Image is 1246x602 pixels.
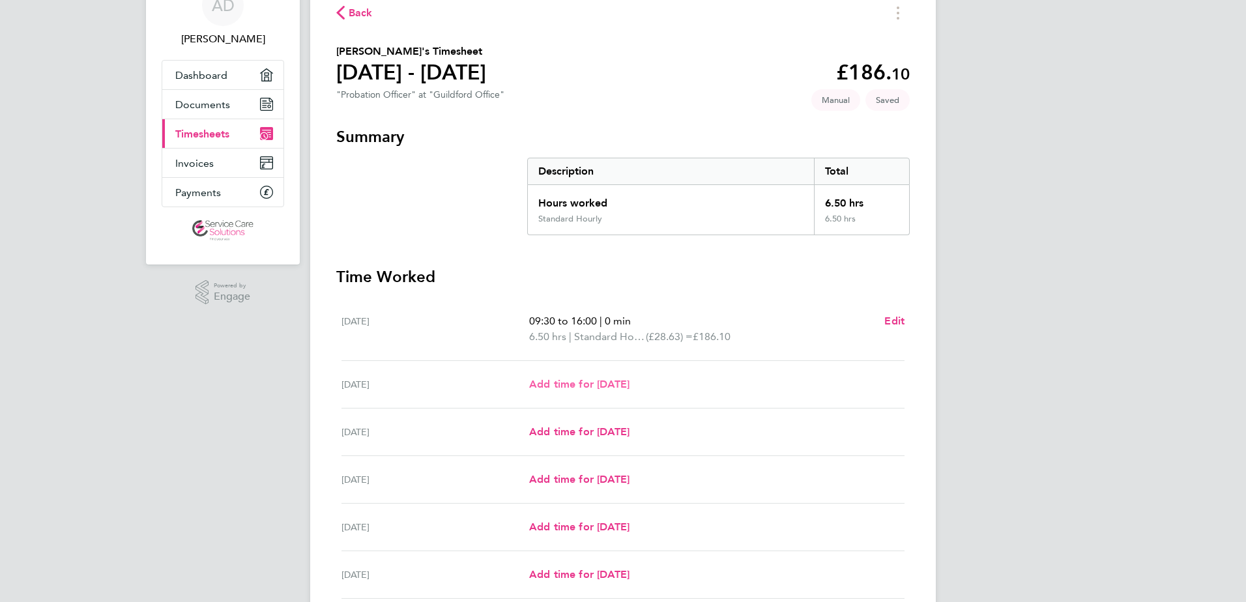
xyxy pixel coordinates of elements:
[693,330,731,343] span: £186.10
[175,69,227,81] span: Dashboard
[529,377,630,392] a: Add time for [DATE]
[605,315,631,327] span: 0 min
[600,315,602,327] span: |
[175,157,214,169] span: Invoices
[529,472,630,487] a: Add time for [DATE]
[162,31,284,47] span: Alicia Diyyo
[162,220,284,241] a: Go to home page
[528,185,814,214] div: Hours worked
[162,90,283,119] a: Documents
[341,519,529,535] div: [DATE]
[529,567,630,582] a: Add time for [DATE]
[175,128,229,140] span: Timesheets
[529,568,630,580] span: Add time for [DATE]
[341,472,529,487] div: [DATE]
[529,330,566,343] span: 6.50 hrs
[529,378,630,390] span: Add time for [DATE]
[865,89,910,111] span: This timesheet is Saved.
[341,567,529,582] div: [DATE]
[836,60,910,85] app-decimal: £186.
[336,89,504,100] div: "Probation Officer" at "Guildford Office"
[529,315,597,327] span: 09:30 to 16:00
[529,424,630,440] a: Add time for [DATE]
[175,98,230,111] span: Documents
[341,377,529,392] div: [DATE]
[538,214,602,224] div: Standard Hourly
[814,185,909,214] div: 6.50 hrs
[336,59,486,85] h1: [DATE] - [DATE]
[891,64,910,83] span: 10
[814,214,909,235] div: 6.50 hrs
[527,158,910,235] div: Summary
[341,424,529,440] div: [DATE]
[336,5,373,21] button: Back
[162,119,283,148] a: Timesheets
[529,473,630,485] span: Add time for [DATE]
[886,3,910,23] button: Timesheets Menu
[162,61,283,89] a: Dashboard
[646,330,693,343] span: (£28.63) =
[175,186,221,199] span: Payments
[528,158,814,184] div: Description
[196,280,251,305] a: Powered byEngage
[349,5,373,21] span: Back
[884,315,905,327] span: Edit
[574,329,646,345] span: Standard Hourly
[341,313,529,345] div: [DATE]
[814,158,909,184] div: Total
[336,266,910,287] h3: Time Worked
[529,519,630,535] a: Add time for [DATE]
[336,126,910,147] h3: Summary
[192,220,254,241] img: servicecare-logo-retina.png
[884,313,905,329] a: Edit
[162,149,283,177] a: Invoices
[336,44,486,59] h2: [PERSON_NAME]'s Timesheet
[214,280,250,291] span: Powered by
[529,425,630,438] span: Add time for [DATE]
[569,330,572,343] span: |
[162,178,283,207] a: Payments
[811,89,860,111] span: This timesheet was manually created.
[529,521,630,533] span: Add time for [DATE]
[214,291,250,302] span: Engage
